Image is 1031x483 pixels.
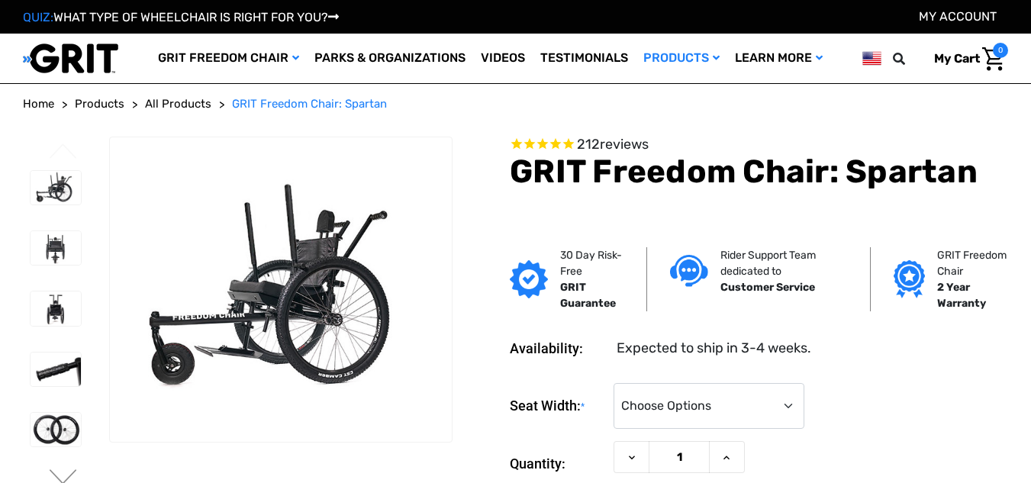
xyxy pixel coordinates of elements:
[473,34,533,83] a: Videos
[75,97,124,111] span: Products
[31,413,81,446] img: GRIT Freedom Chair: Spartan
[577,136,649,153] span: 212 reviews
[31,353,81,386] img: GRIT Freedom Chair: Spartan
[23,10,339,24] a: QUIZ:WHAT TYPE OF WHEELCHAIR IS RIGHT FOR YOU?
[727,34,830,83] a: Learn More
[560,247,623,279] p: 30 Day Risk-Free
[510,153,1008,191] h1: GRIT Freedom Chair: Spartan
[982,47,1004,71] img: Cart
[23,10,53,24] span: QUIZ:
[510,338,606,359] dt: Availability:
[47,143,79,162] button: Go to slide 4 of 4
[533,34,636,83] a: Testimonials
[720,281,815,294] strong: Customer Service
[23,95,54,113] a: Home
[617,338,811,359] dd: Expected to ship in 3-4 weeks.
[600,136,649,153] span: reviews
[560,281,616,310] strong: GRIT Guarantee
[31,231,81,265] img: GRIT Freedom Chair: Spartan
[307,34,473,83] a: Parks & Organizations
[23,95,1008,113] nav: Breadcrumb
[232,97,387,111] span: GRIT Freedom Chair: Spartan
[145,97,211,111] span: All Products
[862,49,881,68] img: us.png
[31,291,81,325] img: GRIT Freedom Chair: Spartan
[720,247,847,279] p: Rider Support Team dedicated to
[919,9,997,24] a: Account
[894,260,925,298] img: Grit freedom
[993,43,1008,58] span: 0
[150,34,307,83] a: GRIT Freedom Chair
[232,95,387,113] a: GRIT Freedom Chair: Spartan
[110,175,452,403] img: GRIT Freedom Chair: Spartan
[145,95,211,113] a: All Products
[923,43,1008,75] a: Cart with 0 items
[510,383,606,430] label: Seat Width:
[937,247,1013,279] p: GRIT Freedom Chair
[31,171,81,204] img: GRIT Freedom Chair: Spartan
[75,95,124,113] a: Products
[934,51,980,66] span: My Cart
[937,281,986,310] strong: 2 Year Warranty
[510,137,1008,153] span: Rated 4.6 out of 5 stars 212 reviews
[670,255,708,286] img: Customer service
[636,34,727,83] a: Products
[900,43,923,75] input: Search
[23,97,54,111] span: Home
[23,43,118,74] img: GRIT All-Terrain Wheelchair and Mobility Equipment
[510,260,548,298] img: GRIT Guarantee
